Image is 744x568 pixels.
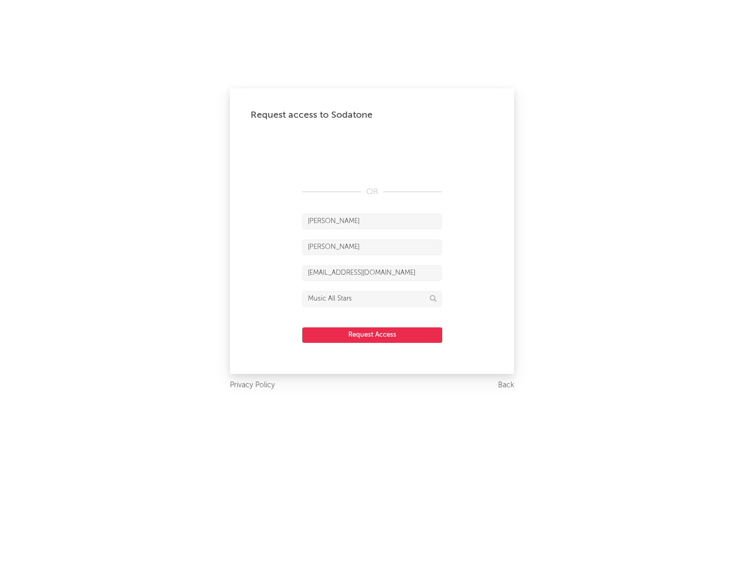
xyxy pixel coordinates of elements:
button: Request Access [302,327,442,343]
a: Privacy Policy [230,379,275,392]
div: Request access to Sodatone [251,109,493,121]
input: First Name [302,214,442,229]
a: Back [498,379,514,392]
input: Email [302,265,442,281]
input: Division [302,291,442,307]
input: Last Name [302,240,442,255]
div: OR [302,186,442,198]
